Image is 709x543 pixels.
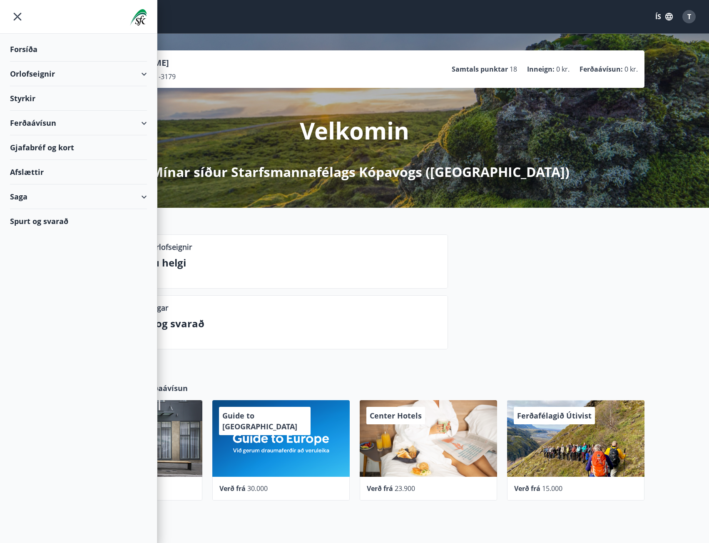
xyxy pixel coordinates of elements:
div: Styrkir [10,86,147,111]
div: Ferðaávísun [10,111,147,135]
button: ÍS [651,9,677,24]
span: 18 [510,65,517,74]
span: 0 kr. [556,65,570,74]
span: 0 kr. [624,65,638,74]
span: Ferðafélagið Útivist [517,411,592,421]
span: T [687,12,691,21]
span: Verð frá [219,484,246,493]
p: Ferðaávísun : [580,65,623,74]
button: menu [10,9,25,24]
p: Inneign : [527,65,555,74]
div: Gjafabréf og kort [10,135,147,160]
div: Orlofseignir [10,62,147,86]
span: 23.900 [395,484,415,493]
span: Verð frá [367,484,393,493]
p: Spurt og svarað [126,316,441,331]
img: union_logo [130,9,147,26]
p: á Mínar síður Starfsmannafélags Kópavogs ([GEOGRAPHIC_DATA]) [139,163,570,181]
p: Upplýsingar [126,302,168,313]
span: 30.000 [247,484,268,493]
span: Verð frá [514,484,540,493]
p: Lausar orlofseignir [126,242,192,252]
p: Næstu helgi [126,256,441,270]
p: Velkomin [300,115,409,146]
div: Forsíða [10,37,147,62]
p: Samtals punktar [452,65,508,74]
div: Afslættir [10,160,147,184]
button: T [679,7,699,27]
span: 15.000 [542,484,562,493]
div: Saga [10,184,147,209]
div: Spurt og svarað [10,209,147,233]
span: Guide to [GEOGRAPHIC_DATA] [222,411,297,431]
span: Center Hotels [370,411,422,421]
